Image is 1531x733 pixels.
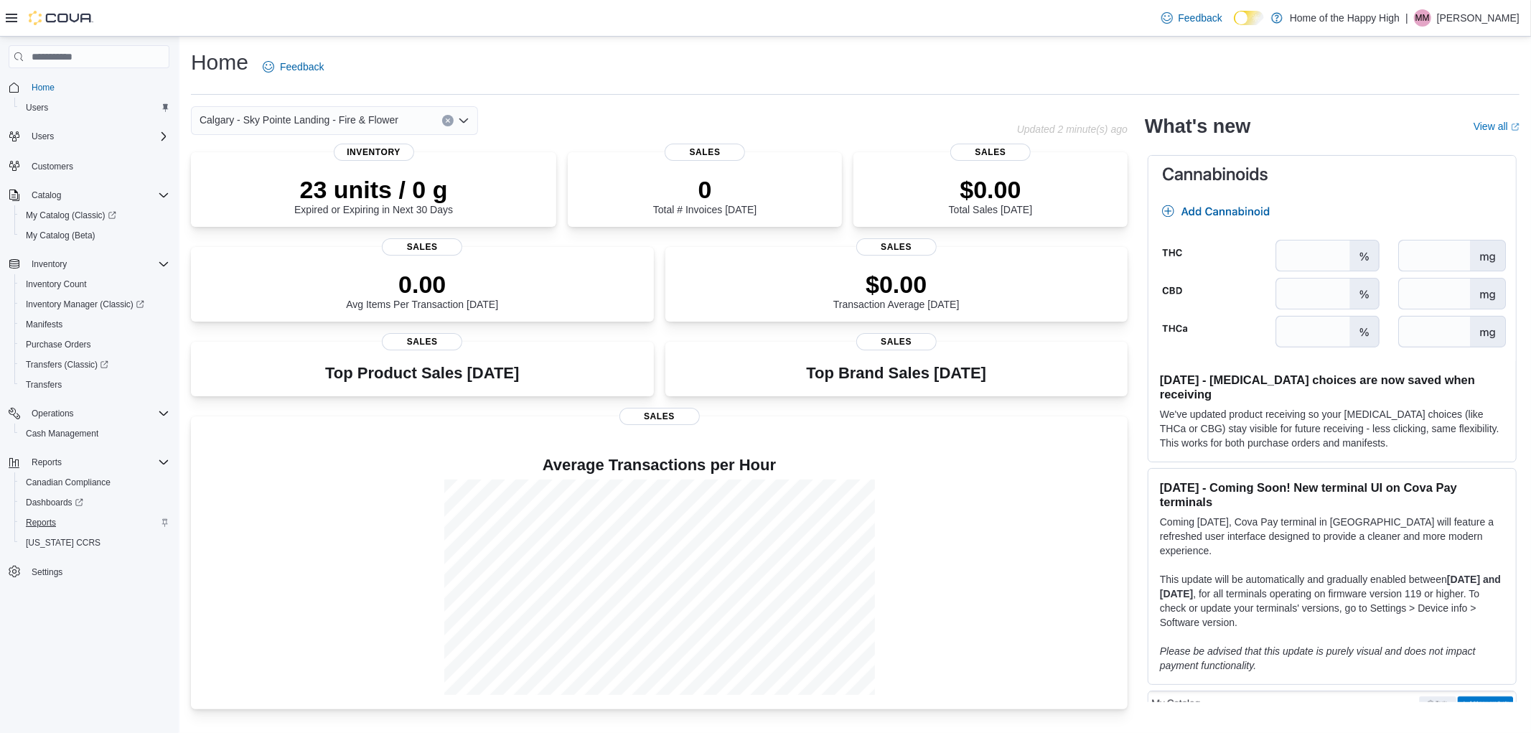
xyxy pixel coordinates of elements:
[26,187,169,204] span: Catalog
[14,98,175,118] button: Users
[14,355,175,375] a: Transfers (Classic)
[202,457,1116,474] h4: Average Transactions per Hour
[32,161,73,172] span: Customers
[26,359,108,370] span: Transfers (Classic)
[26,454,169,471] span: Reports
[20,336,169,353] span: Purchase Orders
[325,365,519,382] h3: Top Product Sales [DATE]
[3,126,175,146] button: Users
[20,356,114,373] a: Transfers (Classic)
[949,175,1032,215] div: Total Sales [DATE]
[619,408,700,425] span: Sales
[653,175,757,215] div: Total # Invoices [DATE]
[14,294,175,314] a: Inventory Manager (Classic)
[20,376,169,393] span: Transfers
[20,276,93,293] a: Inventory Count
[3,77,175,98] button: Home
[382,238,462,256] span: Sales
[26,78,169,96] span: Home
[856,333,937,350] span: Sales
[14,274,175,294] button: Inventory Count
[442,115,454,126] button: Clear input
[26,79,60,96] a: Home
[334,144,414,161] span: Inventory
[806,365,986,382] h3: Top Brand Sales [DATE]
[1414,9,1431,27] div: Missy McErlain
[20,99,54,116] a: Users
[1156,4,1228,32] a: Feedback
[1179,11,1222,25] span: Feedback
[1290,9,1400,27] p: Home of the Happy High
[1234,25,1235,26] span: Dark Mode
[26,405,169,422] span: Operations
[20,514,62,531] a: Reports
[14,492,175,513] a: Dashboards
[26,379,62,391] span: Transfers
[3,561,175,582] button: Settings
[26,405,80,422] button: Operations
[26,428,98,439] span: Cash Management
[653,175,757,204] p: 0
[20,494,89,511] a: Dashboards
[20,425,169,442] span: Cash Management
[26,339,91,350] span: Purchase Orders
[1474,121,1520,132] a: View allExternal link
[20,207,169,224] span: My Catalog (Classic)
[294,175,453,215] div: Expired or Expiring in Next 30 Days
[1145,115,1250,138] h2: What's new
[3,185,175,205] button: Catalog
[3,254,175,274] button: Inventory
[14,335,175,355] button: Purchase Orders
[20,534,106,551] a: [US_STATE] CCRS
[20,474,116,491] a: Canadian Compliance
[1405,9,1408,27] p: |
[20,356,169,373] span: Transfers (Classic)
[26,279,87,290] span: Inventory Count
[294,175,453,204] p: 23 units / 0 g
[14,472,175,492] button: Canadian Compliance
[32,82,55,93] span: Home
[1160,645,1476,671] em: Please be advised that this update is purely visual and does not impact payment functionality.
[26,256,72,273] button: Inventory
[20,494,169,511] span: Dashboards
[26,497,83,508] span: Dashboards
[1437,9,1520,27] p: [PERSON_NAME]
[382,333,462,350] span: Sales
[20,376,67,393] a: Transfers
[14,533,175,553] button: [US_STATE] CCRS
[26,319,62,330] span: Manifests
[26,158,79,175] a: Customers
[26,128,60,145] button: Users
[20,99,169,116] span: Users
[26,102,48,113] span: Users
[14,375,175,395] button: Transfers
[191,48,248,77] h1: Home
[26,564,68,581] a: Settings
[20,336,97,353] a: Purchase Orders
[26,157,169,174] span: Customers
[280,60,324,74] span: Feedback
[1415,9,1430,27] span: MM
[26,299,144,310] span: Inventory Manager (Classic)
[14,225,175,246] button: My Catalog (Beta)
[257,52,329,81] a: Feedback
[833,270,960,299] p: $0.00
[26,128,169,145] span: Users
[32,408,74,419] span: Operations
[32,566,62,578] span: Settings
[3,155,175,176] button: Customers
[20,514,169,531] span: Reports
[14,513,175,533] button: Reports
[346,270,498,299] p: 0.00
[26,517,56,528] span: Reports
[20,534,169,551] span: Washington CCRS
[1511,123,1520,131] svg: External link
[26,563,169,581] span: Settings
[29,11,93,25] img: Cova
[856,238,937,256] span: Sales
[14,314,175,335] button: Manifests
[32,258,67,270] span: Inventory
[20,316,169,333] span: Manifests
[949,175,1032,204] p: $0.00
[26,454,67,471] button: Reports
